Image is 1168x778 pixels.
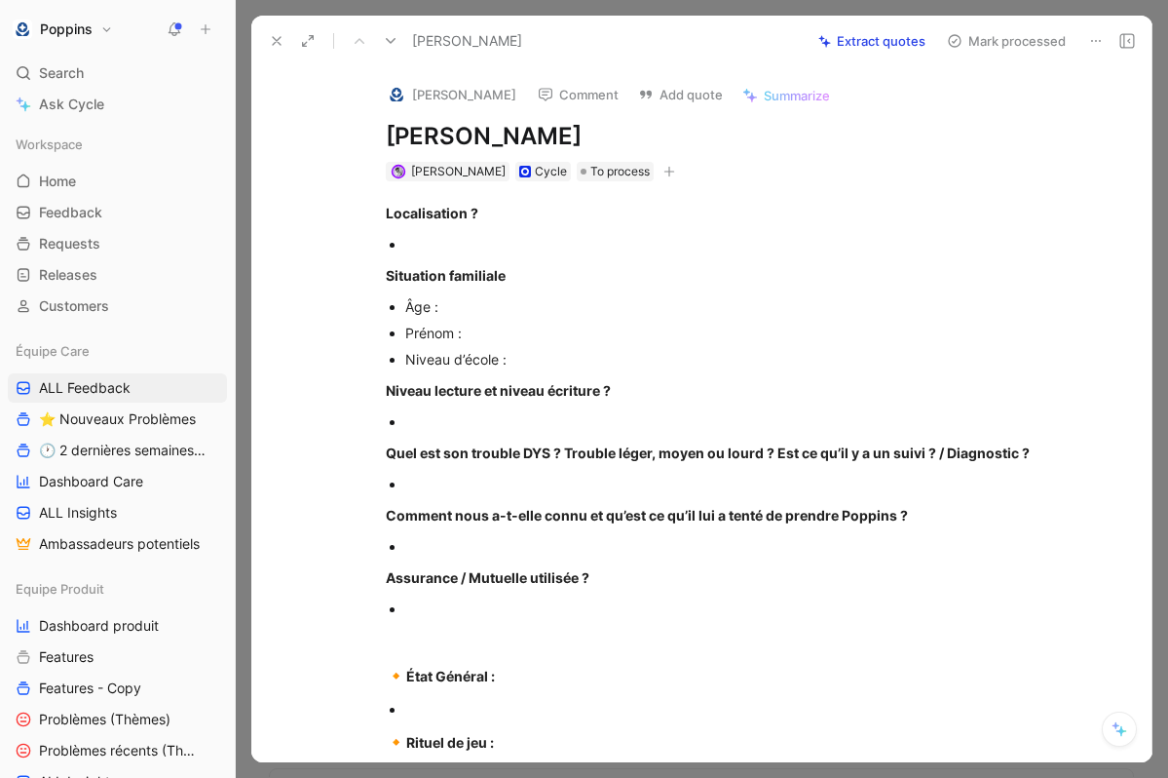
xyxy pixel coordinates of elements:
div: Search [8,58,227,88]
span: Customers [39,296,109,316]
a: Problèmes récents (Thèmes) [8,736,227,765]
div: Workspace [8,130,227,159]
span: 🕐 2 dernières semaines - Occurences [39,441,206,460]
span: Dashboard produit [39,616,159,636]
h1: Poppins [40,20,93,38]
a: Ambassadeurs potentiels [8,529,227,559]
button: Summarize [734,82,839,109]
strong: Comment nous a-t-elle connu et qu’est ce qu’il lui a tenté de prendre Poppins ? [386,507,908,524]
a: Feedback [8,198,227,227]
span: Summarize [764,87,830,104]
span: ALL Insights [39,503,117,523]
a: 🕐 2 dernières semaines - Occurences [8,436,227,465]
span: Home [39,172,76,191]
span: Ask Cycle [39,93,104,116]
a: Requests [8,229,227,258]
button: Add quote [629,81,732,108]
a: Home [8,167,227,196]
strong: Quel est son trouble DYS ? Trouble léger, moyen ou lourd ? Est ce qu’il y a un suivi ? / Diagnost... [386,445,1030,461]
button: Mark processed [938,27,1074,55]
span: [PERSON_NAME] [411,164,506,178]
a: ALL Insights [8,498,227,527]
strong: État Général : [406,668,495,684]
a: ⭐ Nouveaux Problèmes [8,405,227,434]
div: Équipe CareALL Feedback⭐ Nouveaux Problèmes🕐 2 dernières semaines - OccurencesDashboard CareALL I... [8,336,227,559]
span: ALL Feedback [39,378,131,398]
strong: Rituel de jeu : [406,734,494,751]
div: Equipe Produit [8,574,227,603]
span: Equipe Produit [16,579,104,599]
div: Niveau d’école : [405,349,1060,370]
div: Prénom : [405,323,1060,343]
span: Feedback [39,203,102,222]
button: PoppinsPoppins [8,16,118,43]
img: avatar [393,166,403,176]
span: Search [39,61,84,85]
strong: Situation familiale [386,267,506,284]
img: Poppins [13,19,32,39]
span: 🔸 [386,666,406,685]
button: logo[PERSON_NAME] [378,80,525,109]
span: ⭐ Nouveaux Problèmes [39,409,196,429]
a: Ask Cycle [8,90,227,119]
a: Features - Copy [8,674,227,703]
h1: [PERSON_NAME] [386,121,1060,152]
span: Dashboard Care [39,472,143,491]
span: Équipe Care [16,341,90,361]
a: ALL Feedback [8,373,227,403]
a: Releases [8,260,227,290]
a: Customers [8,292,227,321]
span: Releases [39,265,97,285]
button: Extract quotes [810,27,934,55]
span: 🔸 [386,732,406,752]
img: logo [387,85,406,104]
span: Features - Copy [39,679,141,698]
span: Features [39,647,94,667]
span: Workspace [16,135,83,154]
a: Problèmes (Thèmes) [8,705,227,734]
span: Problèmes récents (Thèmes) [39,741,202,760]
span: To process [590,162,650,181]
span: Requests [39,234,100,253]
strong: Localisation ? [386,205,478,221]
strong: Niveau lecture et niveau écriture ? [386,382,611,399]
span: [PERSON_NAME] [412,29,522,53]
span: Problèmes (Thèmes) [39,710,170,729]
div: Âge : [405,296,1060,317]
div: Cycle [535,162,567,181]
strong: Assurance / Mutuelle utilisée ? [386,569,589,586]
button: Comment [529,81,627,108]
a: Dashboard produit [8,611,227,641]
span: Ambassadeurs potentiels [39,534,200,554]
a: Features [8,642,227,672]
div: To process [577,162,654,181]
div: Équipe Care [8,336,227,366]
a: Dashboard Care [8,467,227,496]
